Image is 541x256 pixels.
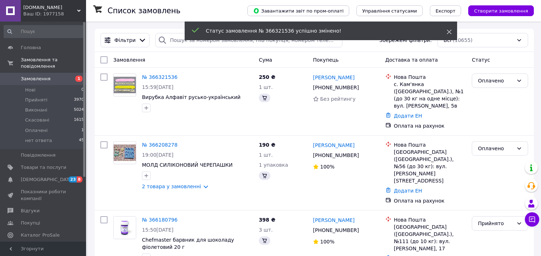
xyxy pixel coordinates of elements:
[113,74,136,96] a: Фото товару
[142,84,174,90] span: 15:59[DATE]
[114,217,136,239] img: Фото товару
[394,74,466,81] div: Нова Пошта
[313,152,359,158] span: [PHONE_NUMBER]
[21,57,86,70] span: Замовлення та повідомлення
[259,142,275,148] span: 190 ₴
[206,27,429,34] div: Статус замовлення № 366321536 успішно змінено!
[21,232,60,238] span: Каталог ProSale
[114,77,136,94] img: Фото товару
[259,74,275,80] span: 250 ₴
[113,216,136,239] a: Фото товару
[394,216,466,223] div: Нова Пошта
[142,74,177,80] a: № 366321536
[142,217,177,223] a: № 366180796
[77,176,82,182] span: 8
[394,197,466,204] div: Оплата на рахунок
[436,8,456,14] span: Експорт
[25,117,49,123] span: Скасовані
[394,148,466,184] div: [GEOGRAPHIC_DATA] ([GEOGRAPHIC_DATA].), №56 (до 30 кг): вул. [PERSON_NAME][STREET_ADDRESS]
[313,227,359,233] span: [PHONE_NUMBER]
[142,142,177,148] a: № 366208278
[79,137,84,144] span: 45
[25,107,47,113] span: Виконані
[81,87,84,93] span: 0
[394,122,466,129] div: Оплата на рахунок
[108,6,180,15] h1: Список замовлень
[394,141,466,148] div: Нова Пошта
[474,8,528,14] span: Створити замовлення
[385,57,438,63] span: Доставка та оплата
[394,223,466,252] div: [GEOGRAPHIC_DATA] ([GEOGRAPHIC_DATA].), №111 (до 10 кг): вул. [PERSON_NAME], 17
[313,85,359,90] span: [PHONE_NUMBER]
[142,94,241,100] a: Вирубка Алфавіт русько-український
[253,8,343,14] span: Завантажити звіт по пром-оплаті
[114,37,136,44] span: Фільтри
[313,57,338,63] span: Покупець
[25,127,48,134] span: Оплачені
[21,176,74,183] span: [DEMOGRAPHIC_DATA]
[478,77,513,85] div: Оплачено
[21,164,66,171] span: Товари та послуги
[68,176,77,182] span: 23
[23,11,86,17] div: Ваш ID: 1977158
[394,81,466,109] div: с. Кам'янка ([GEOGRAPHIC_DATA].), №1 (до 30 кг на одне місце): вул. [PERSON_NAME], 5в
[478,144,513,152] div: Оплачено
[394,113,422,119] a: Додати ЕН
[453,37,473,43] span: (10655)
[142,237,234,250] a: Chefmaster барвник для шоколаду фіолетовий 20 г
[114,144,136,161] img: Фото товару
[313,142,355,149] a: [PERSON_NAME]
[259,227,273,233] span: 3 шт.
[259,57,272,63] span: Cума
[356,5,423,16] button: Управління статусами
[468,5,534,16] button: Створити замовлення
[21,220,40,226] span: Покупці
[75,76,82,82] span: 1
[142,162,233,168] a: МОЛД СИЛІКОНОВИЙ ЧЕРЕПАШКИ
[74,117,84,123] span: 1615
[74,97,84,103] span: 3970
[394,188,422,194] a: Додати ЕН
[21,44,41,51] span: Головна
[21,189,66,202] span: Показники роботи компанії
[25,87,35,93] span: Нові
[25,97,47,103] span: Прийняті
[142,227,174,233] span: 15:50[DATE]
[21,76,51,82] span: Замовлення
[320,96,356,102] span: Без рейтингу
[113,57,145,63] span: Замовлення
[21,208,39,214] span: Відгуки
[320,164,334,170] span: 100%
[21,152,56,158] span: Повідомлення
[430,5,461,16] button: Експорт
[362,8,417,14] span: Управління статусами
[81,127,84,134] span: 1
[247,5,349,16] button: Завантажити звіт по пром-оплаті
[74,107,84,113] span: 5024
[113,141,136,164] a: Фото товару
[478,219,513,227] div: Прийнято
[320,239,334,245] span: 100%
[525,212,539,227] button: Чат з покупцем
[259,152,273,158] span: 1 шт.
[142,152,174,158] span: 19:00[DATE]
[259,217,275,223] span: 398 ₴
[4,25,85,38] input: Пошук
[461,8,534,13] a: Створити замовлення
[23,4,77,11] span: mold.prom.ua
[313,217,355,224] a: [PERSON_NAME]
[313,74,355,81] a: [PERSON_NAME]
[25,137,52,144] span: нет ответа
[472,57,490,63] span: Статус
[259,84,273,90] span: 1 шт.
[142,184,201,189] a: 2 товара у замовленні
[259,162,288,168] span: 1 упаковка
